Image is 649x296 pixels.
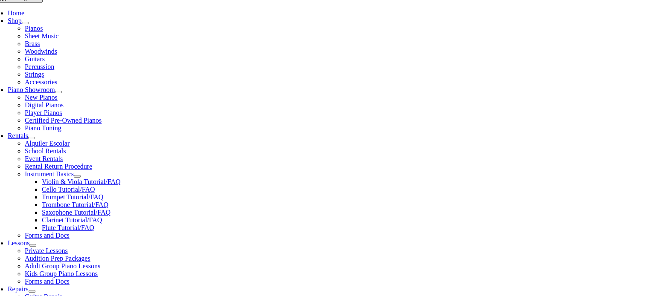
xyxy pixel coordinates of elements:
a: Guitars [25,55,45,63]
a: Woodwinds [25,48,57,55]
a: School Rentals [25,147,66,155]
a: Adult Group Piano Lessons [25,262,100,270]
a: Forms and Docs [25,232,70,239]
a: Lessons [8,239,30,247]
a: Player Pianos [25,109,62,116]
a: Digital Pianos [25,101,64,109]
a: Brass [25,40,40,47]
a: Repairs [8,285,29,293]
a: Home [8,9,24,17]
a: Cello Tutorial/FAQ [42,186,95,193]
a: Sheet Music [25,32,59,40]
button: Open submenu of Rentals [28,137,35,139]
a: Rentals [8,132,28,139]
a: Strings [25,71,44,78]
a: Shop [8,17,22,24]
button: Open submenu of Shop [22,22,29,24]
a: Instrument Basics [25,170,74,178]
a: Violin & Viola Tutorial/FAQ [42,178,121,185]
a: New Pianos [25,94,58,101]
a: Saxophone Tutorial/FAQ [42,209,111,216]
button: Open submenu of Piano Showroom [55,91,62,93]
a: Flute Tutorial/FAQ [42,224,94,231]
a: Event Rentals [25,155,63,162]
a: Kids Group Piano Lessons [25,270,98,277]
button: Open submenu of Repairs [29,290,35,293]
button: Open submenu of Lessons [29,244,36,247]
a: Forms and Docs [25,278,70,285]
a: Private Lessons [25,247,68,254]
a: Alquiler Escolar [25,140,70,147]
a: Clarinet Tutorial/FAQ [42,216,102,224]
a: Audition Prep Packages [25,255,90,262]
button: Open submenu of Instrument Basics [74,175,81,178]
a: Trombone Tutorial/FAQ [42,201,108,208]
a: Pianos [25,25,43,32]
a: Certified Pre-Owned Pianos [25,117,102,124]
a: Piano Showroom [8,86,55,93]
a: Percussion [25,63,54,70]
a: Accessories [25,78,57,86]
a: Rental Return Procedure [25,163,92,170]
a: Piano Tuning [25,124,61,132]
a: Trumpet Tutorial/FAQ [42,193,103,201]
